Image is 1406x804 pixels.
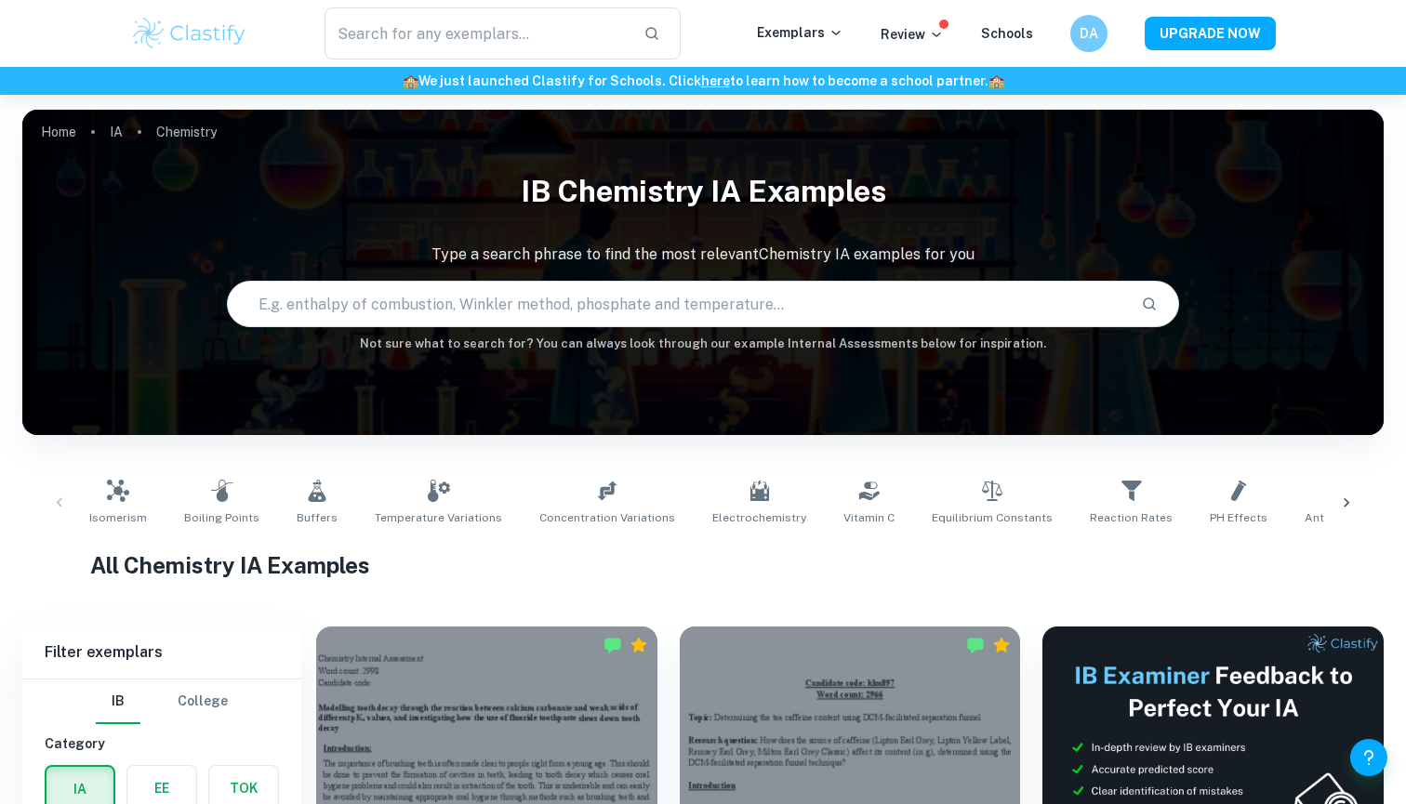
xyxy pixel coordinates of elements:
span: pH Effects [1210,509,1267,526]
input: Search for any exemplars... [325,7,629,59]
span: Boiling Points [184,509,259,526]
input: E.g. enthalpy of combustion, Winkler method, phosphate and temperature... [228,278,1127,330]
h6: DA [1079,23,1100,44]
a: IA [110,119,123,145]
span: Vitamin C [843,509,895,526]
img: Clastify logo [130,15,248,52]
button: Search [1134,288,1165,320]
span: 🏫 [403,73,418,88]
div: Filter type choice [96,679,228,724]
span: Reaction Rates [1090,509,1173,526]
span: Buffers [297,509,338,526]
p: Review [881,24,944,45]
a: Schools [981,26,1033,41]
div: Premium [630,636,648,654]
h6: Not sure what to search for? You can always look through our example Internal Assessments below f... [22,335,1384,353]
span: Electrochemistry [712,509,806,526]
span: Isomerism [89,509,147,526]
h6: We just launched Clastify for Schools. Click to learn how to become a school partner. [4,71,1402,91]
img: Marked [966,636,985,654]
button: Help and Feedback [1350,739,1387,776]
h1: IB Chemistry IA examples [22,162,1384,221]
span: Equilibrium Constants [932,509,1053,526]
h6: Filter exemplars [22,626,301,679]
p: Exemplars [757,22,843,43]
span: 🏫 [988,73,1004,88]
button: DA [1070,15,1108,52]
h1: All Chemistry IA Examples [90,548,1316,582]
a: here [701,73,730,88]
span: Temperature Variations [375,509,502,526]
div: Premium [992,636,1011,654]
img: Marked [604,636,622,654]
p: Chemistry [156,122,217,142]
a: Home [41,119,76,145]
h6: Category [45,733,279,754]
button: UPGRADE NOW [1145,17,1276,50]
button: College [178,679,228,724]
button: IB [96,679,140,724]
span: Concentration Variations [539,509,675,526]
p: Type a search phrase to find the most relevant Chemistry IA examples for you [22,244,1384,266]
